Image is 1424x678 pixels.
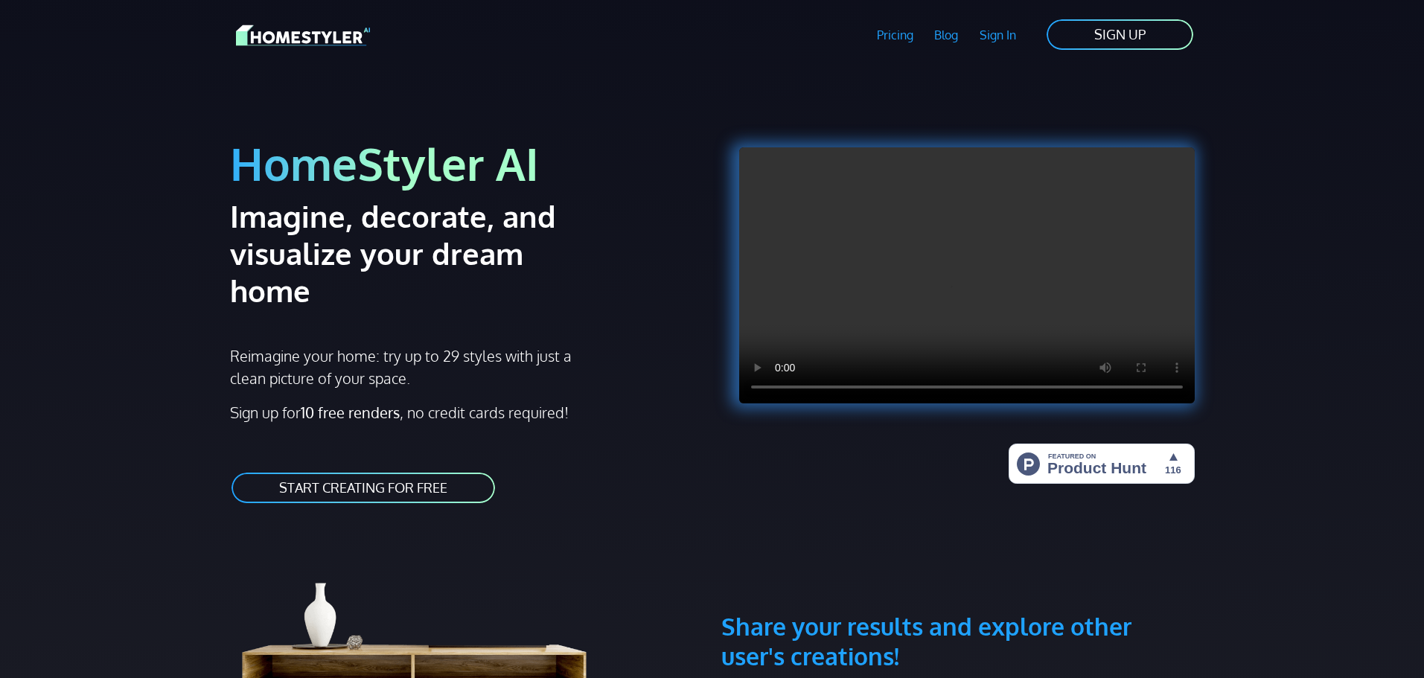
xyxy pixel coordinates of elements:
strong: 10 free renders [301,403,400,422]
p: Sign up for , no credit cards required! [230,401,703,423]
h2: Imagine, decorate, and visualize your dream home [230,197,609,309]
a: SIGN UP [1045,18,1195,51]
img: HomeStyler AI logo [236,22,370,48]
p: Reimagine your home: try up to 29 styles with just a clean picture of your space. [230,345,585,389]
a: Sign In [969,18,1027,52]
img: HomeStyler AI - Interior Design Made Easy: One Click to Your Dream Home | Product Hunt [1009,444,1195,484]
h1: HomeStyler AI [230,135,703,191]
a: Blog [924,18,969,52]
a: START CREATING FOR FREE [230,471,497,505]
h3: Share your results and explore other user's creations! [721,540,1195,671]
a: Pricing [866,18,924,52]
